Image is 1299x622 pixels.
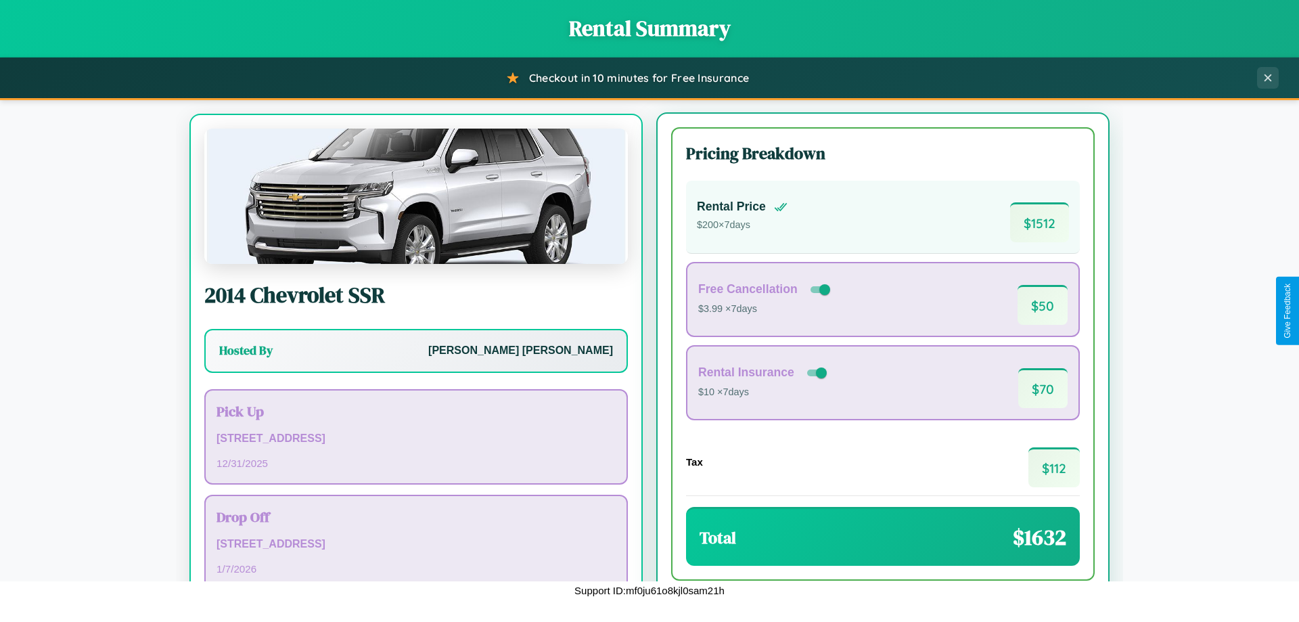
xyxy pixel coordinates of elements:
[686,142,1080,164] h3: Pricing Breakdown
[700,527,736,549] h3: Total
[529,71,749,85] span: Checkout in 10 minutes for Free Insurance
[1283,284,1292,338] div: Give Feedback
[216,535,616,554] p: [STREET_ADDRESS]
[204,129,628,264] img: Chevrolet SSR
[216,429,616,449] p: [STREET_ADDRESS]
[428,341,613,361] p: [PERSON_NAME] [PERSON_NAME]
[698,301,833,318] p: $3.99 × 7 days
[1018,368,1068,408] span: $ 70
[1028,447,1080,487] span: $ 112
[1018,285,1068,325] span: $ 50
[219,342,273,359] h3: Hosted By
[216,401,616,421] h3: Pick Up
[216,454,616,472] p: 12 / 31 / 2025
[686,456,703,468] h4: Tax
[574,581,725,600] p: Support ID: mf0ju61o8kjl0sam21h
[216,507,616,527] h3: Drop Off
[698,365,794,380] h4: Rental Insurance
[1010,202,1069,242] span: $ 1512
[698,384,829,401] p: $10 × 7 days
[698,282,798,296] h4: Free Cancellation
[697,200,766,214] h4: Rental Price
[14,14,1285,43] h1: Rental Summary
[1013,523,1066,552] span: $ 1632
[204,280,628,310] h2: 2014 Chevrolet SSR
[216,560,616,578] p: 1 / 7 / 2026
[697,217,788,234] p: $ 200 × 7 days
